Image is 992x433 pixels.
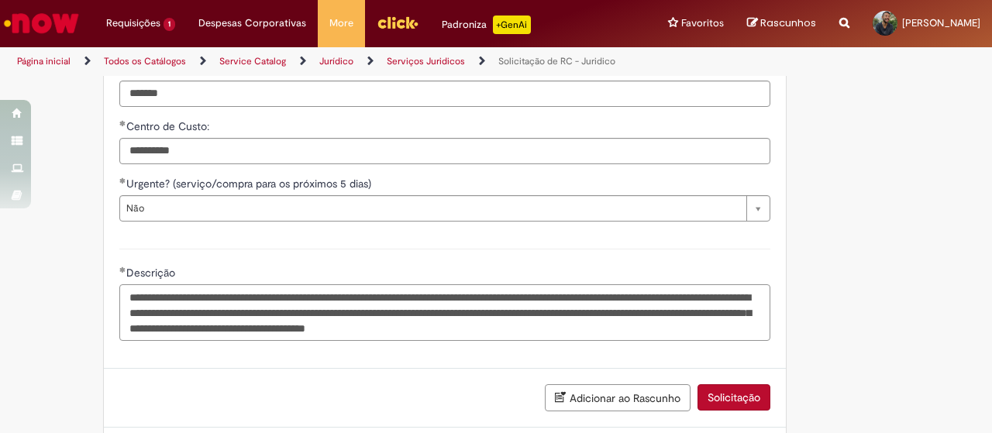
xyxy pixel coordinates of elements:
span: Obrigatório Preenchido [119,177,126,184]
textarea: Descrição [119,284,770,341]
img: click_logo_yellow_360x200.png [377,11,418,34]
button: Adicionar ao Rascunho [545,384,691,411]
span: Rascunhos [760,15,816,30]
div: Padroniza [442,15,531,34]
a: Jurídico [319,55,353,67]
a: Solicitação de RC - Juridico [498,55,615,67]
img: ServiceNow [2,8,81,39]
span: [PERSON_NAME] [902,16,980,29]
a: Serviços Juridicos [387,55,465,67]
span: 1 [164,18,175,31]
span: Despesas Corporativas [198,15,306,31]
input: Conta contábil [119,81,770,107]
span: Conta contábil [126,62,199,76]
span: More [329,15,353,31]
span: Obrigatório Preenchido [119,120,126,126]
ul: Trilhas de página [12,47,649,76]
a: Rascunhos [747,16,816,31]
a: Service Catalog [219,55,286,67]
input: Centro de Custo: [119,138,770,164]
span: Não [126,196,739,221]
span: Favoritos [681,15,724,31]
span: Descrição [126,266,178,280]
span: Urgente? (serviço/compra para os próximos 5 dias) [126,177,374,191]
a: Todos os Catálogos [104,55,186,67]
a: Página inicial [17,55,71,67]
p: +GenAi [493,15,531,34]
button: Solicitação [697,384,770,411]
span: Obrigatório Preenchido [119,266,126,273]
span: Centro de Custo: [126,119,212,133]
span: Requisições [106,15,160,31]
